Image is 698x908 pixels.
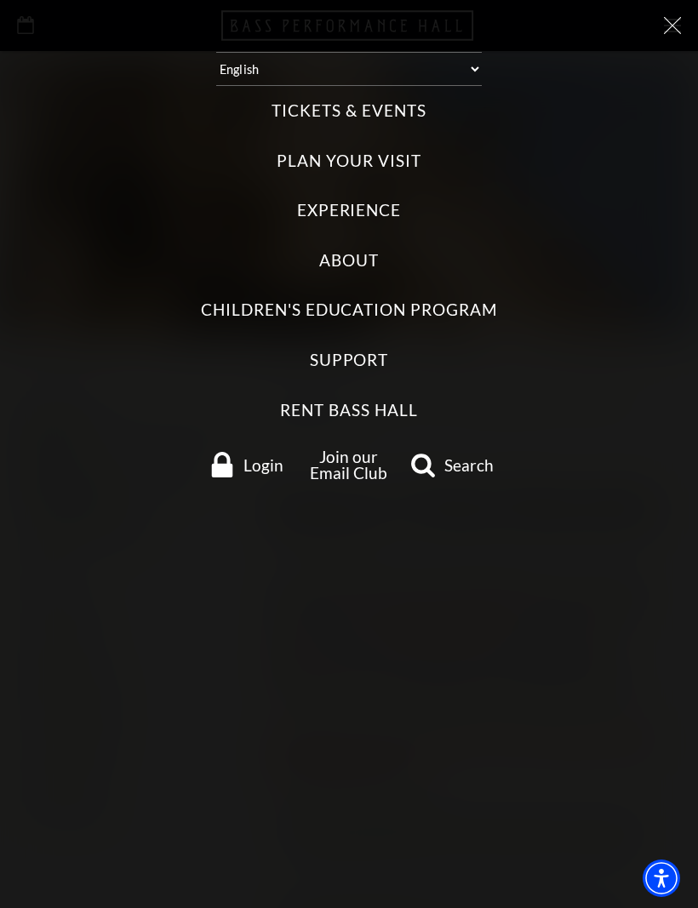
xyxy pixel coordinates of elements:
div: Accessibility Menu [643,859,680,897]
label: About [319,249,379,272]
label: Rent Bass Hall [280,399,417,422]
label: Tickets & Events [272,100,426,123]
a: Login [196,452,297,477]
a: Join our Email Club [310,447,387,483]
label: Experience [297,199,402,222]
a: search [401,452,502,477]
label: Children's Education Program [201,299,497,322]
label: Support [310,349,389,372]
span: Search [444,457,494,473]
label: Plan Your Visit [277,150,421,173]
span: Login [243,457,283,473]
select: Select: [216,52,482,86]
